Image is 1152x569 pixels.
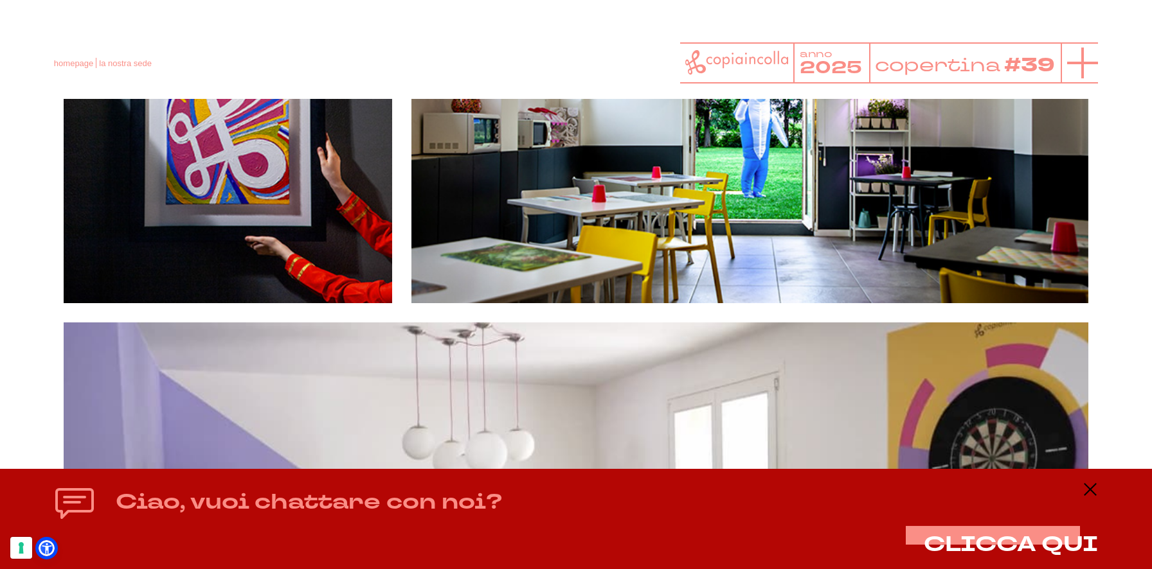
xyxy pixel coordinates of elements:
span: CLICCA QUI [924,530,1098,559]
span: la nostra sede [99,58,152,68]
h4: Ciao, vuoi chattare con noi? [116,487,502,517]
tspan: #39 [1004,52,1055,79]
button: CLICCA QUI [924,533,1098,556]
tspan: anno [800,47,833,60]
tspan: 2025 [800,56,863,80]
a: homepage [54,58,93,68]
a: Open Accessibility Menu [39,540,55,556]
button: Le tue preferenze relative al consenso per le tecnologie di tracciamento [10,537,32,559]
tspan: copertina [875,52,1000,77]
